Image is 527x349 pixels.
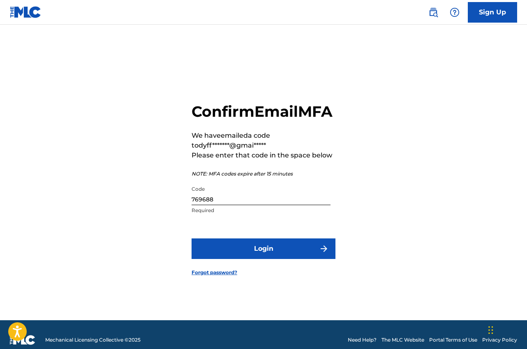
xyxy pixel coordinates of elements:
[192,150,335,160] p: Please enter that code in the space below
[45,336,141,344] span: Mechanical Licensing Collective © 2025
[192,238,335,259] button: Login
[482,336,517,344] a: Privacy Policy
[429,336,477,344] a: Portal Terms of Use
[446,4,463,21] div: Help
[468,2,517,23] a: Sign Up
[10,6,42,18] img: MLC Logo
[425,4,441,21] a: Public Search
[319,244,329,254] img: f7272a7cc735f4ea7f67.svg
[381,336,424,344] a: The MLC Website
[10,335,35,345] img: logo
[450,7,460,17] img: help
[488,318,493,342] div: Drag
[192,207,331,214] p: Required
[486,310,527,349] iframe: Chat Widget
[428,7,438,17] img: search
[192,102,335,121] h2: Confirm Email MFA
[192,269,237,276] a: Forgot password?
[348,336,377,344] a: Need Help?
[192,170,335,178] p: NOTE: MFA codes expire after 15 minutes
